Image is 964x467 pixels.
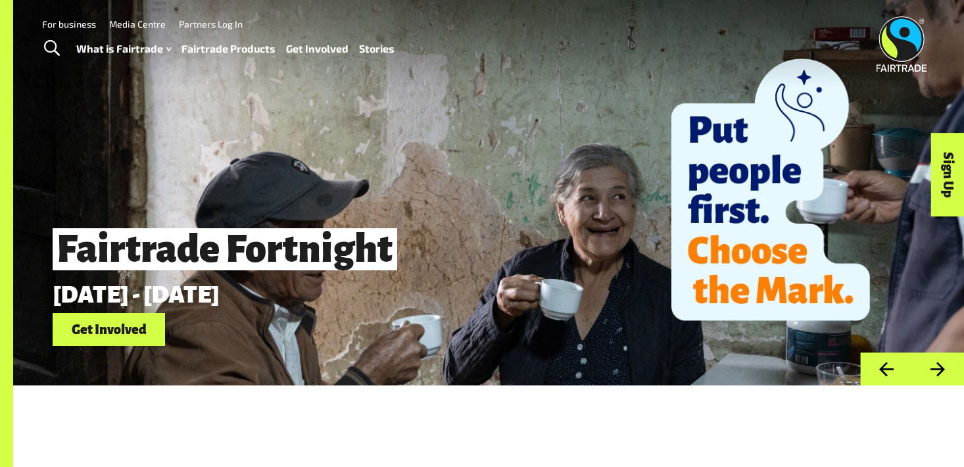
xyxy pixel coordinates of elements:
[912,353,964,386] button: Next
[181,39,276,59] a: Fairtrade Products
[179,18,243,30] a: Partners Log In
[877,16,927,72] img: Fairtrade Australia New Zealand logo
[36,32,68,65] a: Toggle Search
[53,313,165,347] a: Get Involved
[860,353,912,386] button: Previous
[53,228,397,270] span: Fairtrade Fortnight
[109,18,166,30] a: Media Centre
[42,18,96,30] a: For business
[53,282,777,308] p: [DATE] - [DATE]
[76,39,171,59] a: What is Fairtrade
[359,39,395,59] a: Stories
[286,39,349,59] a: Get Involved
